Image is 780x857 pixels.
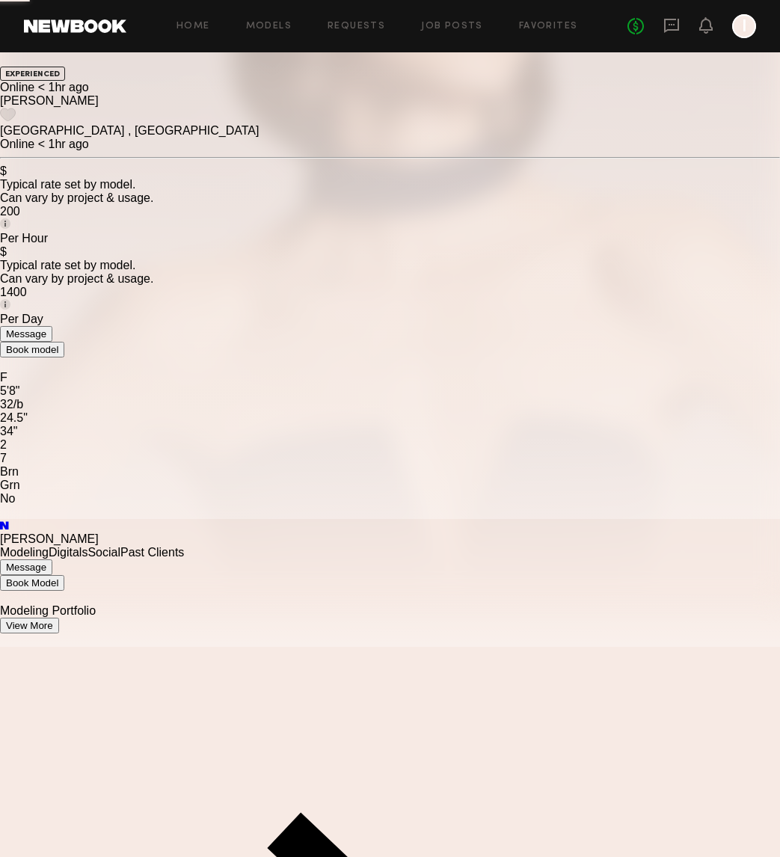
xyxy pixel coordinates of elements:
[246,22,292,31] a: Models
[519,22,578,31] a: Favorites
[732,14,756,38] a: I
[176,22,210,31] a: Home
[87,546,120,559] a: Social
[120,546,184,559] a: Past Clients
[49,546,87,559] a: Digitals
[421,22,483,31] a: Job Posts
[328,22,385,31] a: Requests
